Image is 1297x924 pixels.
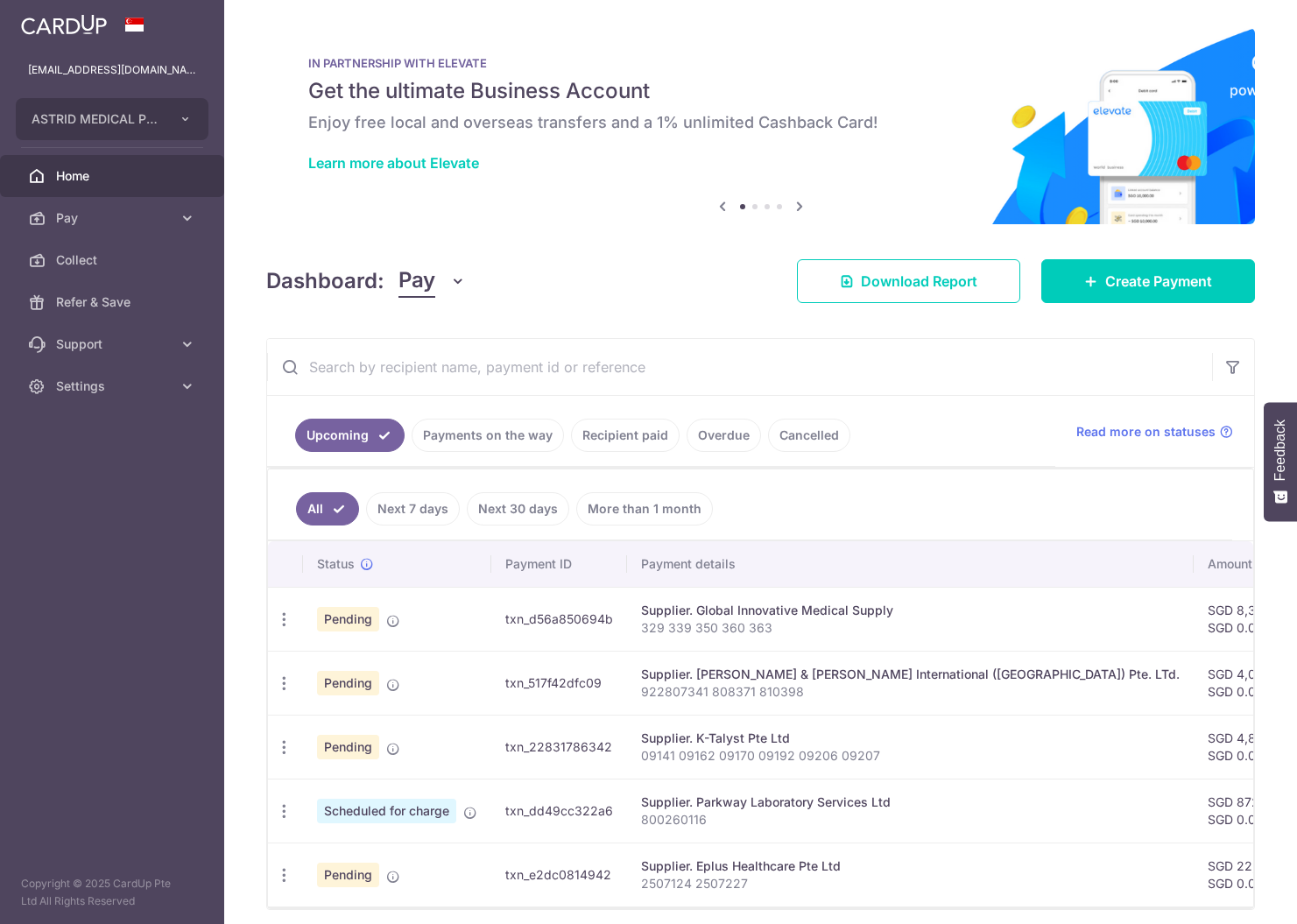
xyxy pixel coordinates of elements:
span: ASTRID MEDICAL PTE. LTD. [32,110,161,128]
span: Create Payment [1105,271,1212,292]
a: Next 7 days [366,492,460,525]
span: Home [56,167,172,185]
span: Pay [398,265,435,298]
p: 329 339 350 360 363 [641,619,1180,637]
th: Payment ID [491,541,627,587]
div: Supplier. Parkway Laboratory Services Ltd [641,794,1180,811]
td: txn_517f42dfc09 [491,651,627,715]
span: Scheduled for charge [317,799,456,823]
td: txn_e2dc0814942 [491,843,627,906]
a: Overdue [687,419,761,452]
a: All [296,492,359,525]
a: Next 30 days [467,492,569,525]
img: Renovation banner [266,28,1255,224]
a: Payments on the way [412,419,564,452]
input: Search by recipient name, payment id or reference [267,339,1212,395]
h6: Enjoy free local and overseas transfers and a 1% unlimited Cashback Card! [308,112,1213,133]
p: 800260116 [641,811,1180,829]
a: Learn more about Elevate [308,154,479,172]
p: IN PARTNERSHIP WITH ELEVATE [308,56,1213,70]
a: Download Report [797,259,1020,303]
button: ASTRID MEDICAL PTE. LTD. [16,98,208,140]
h4: Dashboard: [266,265,384,297]
div: Supplier. Eplus Healthcare Pte Ltd [641,857,1180,875]
td: txn_22831786342 [491,715,627,779]
th: Payment details [627,541,1194,587]
a: Cancelled [768,419,850,452]
span: Pending [317,607,379,631]
span: Download Report [861,271,977,292]
img: CardUp [21,14,107,35]
span: Refer & Save [56,293,172,311]
span: Pending [317,671,379,695]
a: Recipient paid [571,419,680,452]
button: Pay [398,265,466,298]
a: Upcoming [295,419,405,452]
p: 2507124 2507227 [641,875,1180,892]
span: Status [317,555,355,573]
p: [EMAIL_ADDRESS][DOMAIN_NAME] [28,61,196,79]
h5: Get the ultimate Business Account [308,77,1213,105]
span: Read more on statuses [1076,423,1216,441]
a: Create Payment [1041,259,1255,303]
span: Pending [317,863,379,887]
p: 09141 09162 09170 09192 09206 09207 [641,747,1180,765]
td: txn_dd49cc322a6 [491,779,627,843]
span: Pay [56,209,172,227]
button: Feedback - Show survey [1264,402,1297,521]
span: Support [56,335,172,353]
a: Read more on statuses [1076,423,1233,441]
span: Feedback [1272,420,1288,481]
div: Supplier. [PERSON_NAME] & [PERSON_NAME] International ([GEOGRAPHIC_DATA]) Pte. LTd. [641,666,1180,683]
span: Collect [56,251,172,269]
p: 922807341 808371 810398 [641,683,1180,701]
span: Settings [56,377,172,395]
span: Amount & GST [1208,555,1292,573]
a: More than 1 month [576,492,713,525]
div: Supplier. Global Innovative Medical Supply [641,602,1180,619]
div: Supplier. K-Talyst Pte Ltd [641,730,1180,747]
td: txn_d56a850694b [491,587,627,651]
span: Pending [317,735,379,759]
